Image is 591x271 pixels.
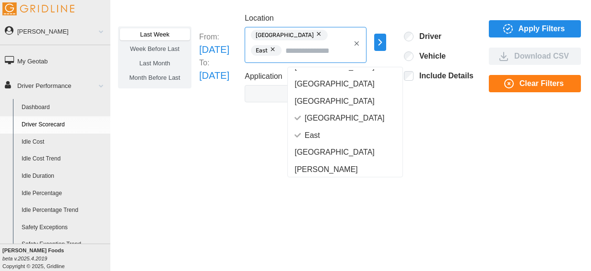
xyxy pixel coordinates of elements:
[2,247,64,253] b: [PERSON_NAME] Foods
[256,45,268,56] span: East
[130,45,179,52] span: Week Before Last
[414,51,446,61] label: Vehicle
[17,150,110,168] a: Idle Cost Trend
[245,12,274,25] label: Location
[489,20,581,37] button: Apply Filters
[245,71,282,83] label: Application
[520,75,564,92] span: Clear Filters
[414,71,473,81] label: Include Details
[305,130,320,141] span: East
[17,202,110,219] a: Idle Percentage Trend
[140,31,169,38] span: Last Week
[519,21,565,37] span: Apply Filters
[17,134,110,151] a: Idle Cost
[17,116,110,134] a: Driver Scorecard
[17,219,110,236] a: Safety Exceptions
[514,48,569,64] span: Download CSV
[489,48,581,65] button: Download CSV
[17,168,110,185] a: Idle Duration
[295,147,375,158] span: [GEOGRAPHIC_DATA]
[2,256,47,261] i: beta v.2025.4.2019
[295,78,375,90] span: [GEOGRAPHIC_DATA]
[199,57,229,68] p: To:
[17,185,110,202] a: Idle Percentage
[139,60,170,67] span: Last Month
[489,75,581,92] button: Clear Filters
[2,2,74,15] img: Gridline
[2,246,110,270] div: Copyright © 2025, Gridline
[199,68,229,83] p: [DATE]
[414,32,441,41] label: Driver
[305,112,385,124] span: [GEOGRAPHIC_DATA]
[130,74,180,81] span: Month Before Last
[17,236,110,253] a: Safety Exception Trend
[199,42,229,57] p: [DATE]
[295,164,358,175] span: [PERSON_NAME]
[295,96,375,107] span: [GEOGRAPHIC_DATA]
[199,31,229,42] p: From:
[256,30,314,40] span: [GEOGRAPHIC_DATA]
[17,99,110,116] a: Dashboard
